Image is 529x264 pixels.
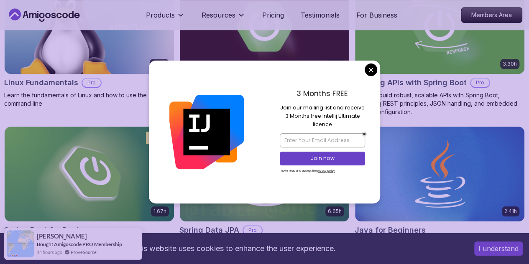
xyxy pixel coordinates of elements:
h2: Java for Beginners [355,224,426,236]
a: ProveSource [71,249,97,256]
a: Amigoscode PRO Membership [54,241,122,247]
h2: Linux Fundamentals [4,77,78,89]
p: 6.65h [328,208,342,215]
p: Products [146,10,175,20]
a: Testimonials [301,10,340,20]
h2: Spring Boot for Beginners [4,224,100,236]
p: Resources [202,10,235,20]
img: provesource social proof notification image [7,230,34,257]
p: Pro [243,226,262,234]
p: 2.41h [504,208,517,215]
p: Learn the fundamentals of Linux and how to use the command line [4,91,174,108]
a: Java for Beginners card2.41hJava for BeginnersBeginner-friendly Java course for essential program... [355,126,525,255]
p: 1.67h [153,208,166,215]
a: Spring Boot for Beginners card1.67hNEWSpring Boot for BeginnersBuild a CRUD API with Spring Boot ... [4,126,174,255]
img: Spring Boot for Beginners card [5,127,174,221]
button: Accept cookies [474,241,523,256]
span: Bought [37,241,53,247]
div: This website uses cookies to enhance the user experience. [6,239,462,258]
p: Learn to build robust, scalable APIs with Spring Boot, mastering REST principles, JSON handling, ... [355,91,525,116]
button: Resources [202,10,245,27]
a: For Business [356,10,397,20]
button: Products [146,10,185,27]
h2: Building APIs with Spring Boot [355,77,467,89]
span: [PERSON_NAME] [37,233,87,240]
p: Pro [82,79,101,87]
img: Java for Beginners card [355,127,524,221]
h2: Spring Data JPA [179,224,239,236]
p: Members Area [461,8,522,23]
p: Pro [471,79,489,87]
p: 3.30h [503,61,517,67]
a: Members Area [461,7,522,23]
a: Pricing [262,10,284,20]
span: 14 hours ago [37,249,62,256]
